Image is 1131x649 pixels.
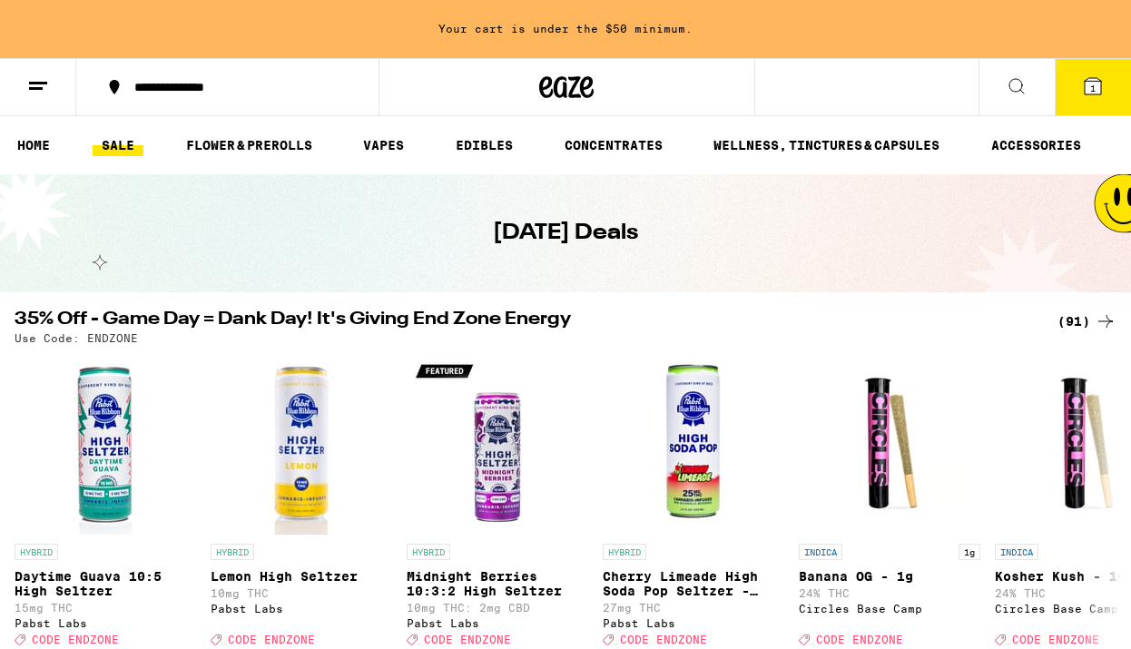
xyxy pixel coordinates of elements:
p: 10mg THC: 2mg CBD [407,602,588,614]
p: INDICA [995,544,1038,560]
p: HYBRID [603,544,646,560]
span: CODE ENDZONE [620,634,707,645]
a: SALE [93,134,143,156]
button: 1 [1055,59,1131,115]
span: CODE ENDZONE [816,634,903,645]
a: FLOWER & PREROLLS [177,134,321,156]
p: HYBRID [15,544,58,560]
img: Pabst Labs - Daytime Guava 10:5 High Seltzer [15,353,196,535]
p: Lemon High Seltzer [211,569,392,584]
img: Pabst Labs - Cherry Limeade High Soda Pop Seltzer - 25mg [603,353,784,535]
a: ACCESSORIES [982,134,1090,156]
span: CODE ENDZONE [32,634,119,645]
a: EDIBLES [447,134,522,156]
p: 24% THC [799,587,980,599]
div: Circles Base Camp [799,603,980,615]
a: (91) [1057,310,1116,332]
div: Pabst Labs [15,617,196,629]
span: CODE ENDZONE [228,634,315,645]
p: 1g [959,544,980,560]
img: Pabst Labs - Midnight Berries 10:3:2 High Seltzer [407,353,588,535]
img: Pabst Labs - Lemon High Seltzer [211,353,392,535]
p: 10mg THC [211,587,392,599]
span: 1 [1090,83,1096,93]
p: Cherry Limeade High Soda Pop Seltzer - 25mg [603,569,784,598]
p: Banana OG - 1g [799,569,980,584]
a: WELLNESS, TINCTURES & CAPSULES [704,134,949,156]
p: HYBRID [211,544,254,560]
div: Pabst Labs [603,617,784,629]
p: 15mg THC [15,602,196,614]
div: Pabst Labs [407,617,588,629]
a: VAPES [354,134,413,156]
span: CODE ENDZONE [1012,634,1099,645]
a: HOME [8,134,59,156]
a: CONCENTRATES [556,134,672,156]
h1: [DATE] Deals [493,218,638,249]
p: INDICA [799,544,842,560]
p: Midnight Berries 10:3:2 High Seltzer [407,569,588,598]
div: Pabst Labs [211,603,392,615]
p: 27mg THC [603,602,784,614]
img: Circles Base Camp - Banana OG - 1g [799,353,980,535]
p: HYBRID [407,544,450,560]
span: CODE ENDZONE [424,634,511,645]
span: Hi. Need any help? [11,13,131,27]
p: Daytime Guava 10:5 High Seltzer [15,569,196,598]
p: Use Code: ENDZONE [15,332,138,344]
h2: 35% Off - Game Day = Dank Day! It's Giving End Zone Energy [15,310,1028,332]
